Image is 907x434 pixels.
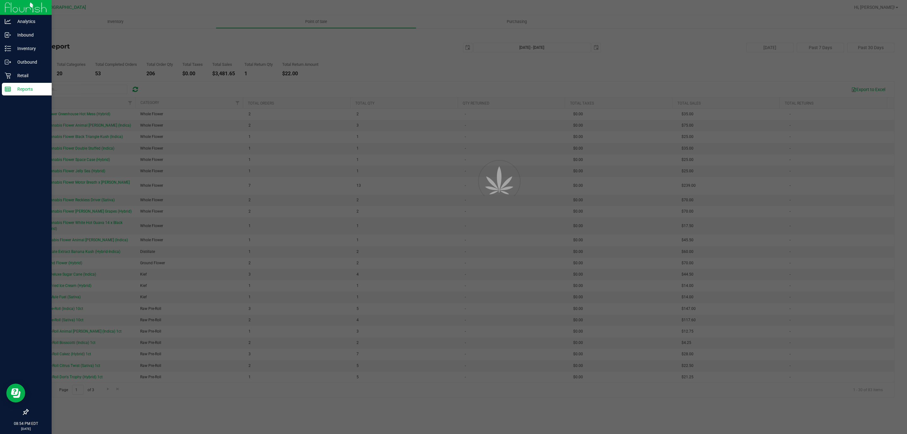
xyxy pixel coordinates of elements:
p: Retail [11,72,49,79]
inline-svg: Analytics [5,18,11,25]
inline-svg: Inventory [5,45,11,52]
p: Reports [11,85,49,93]
p: [DATE] [3,426,49,431]
iframe: Resource center [6,384,25,403]
p: Outbound [11,58,49,66]
inline-svg: Inbound [5,32,11,38]
p: Analytics [11,18,49,25]
inline-svg: Reports [5,86,11,92]
p: Inbound [11,31,49,39]
p: Inventory [11,45,49,52]
inline-svg: Outbound [5,59,11,65]
inline-svg: Retail [5,72,11,79]
p: 08:54 PM EDT [3,421,49,426]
